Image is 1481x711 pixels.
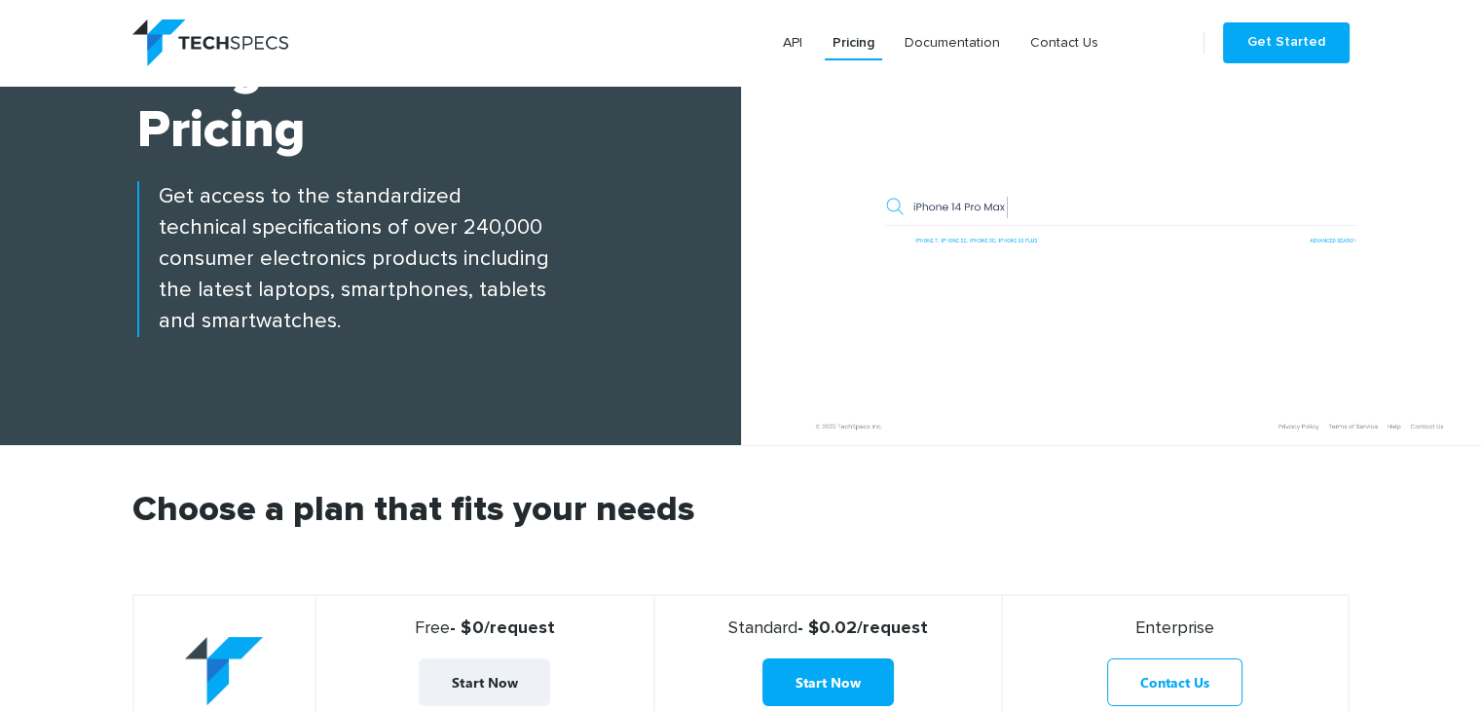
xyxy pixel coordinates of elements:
a: Get Started [1223,22,1350,63]
span: Standard [728,619,797,637]
img: table-logo.png [185,637,263,706]
span: Enterprise [1135,619,1214,637]
a: Documentation [897,25,1008,60]
a: Start Now [419,658,550,706]
a: Pricing [825,25,882,60]
strong: - $0.02/request [663,617,993,639]
a: API [775,25,810,60]
span: Free [415,619,450,637]
a: Contact Us [1022,25,1106,60]
h2: Choose a plan that fits your needs [132,493,1350,594]
a: Contact Us [1107,658,1242,706]
strong: - $0/request [324,617,646,639]
a: Start Now [762,658,894,706]
p: Get access to the standardized technical specifications of over 240,000 consumer electronics prod... [137,181,741,337]
img: logo [132,19,288,66]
